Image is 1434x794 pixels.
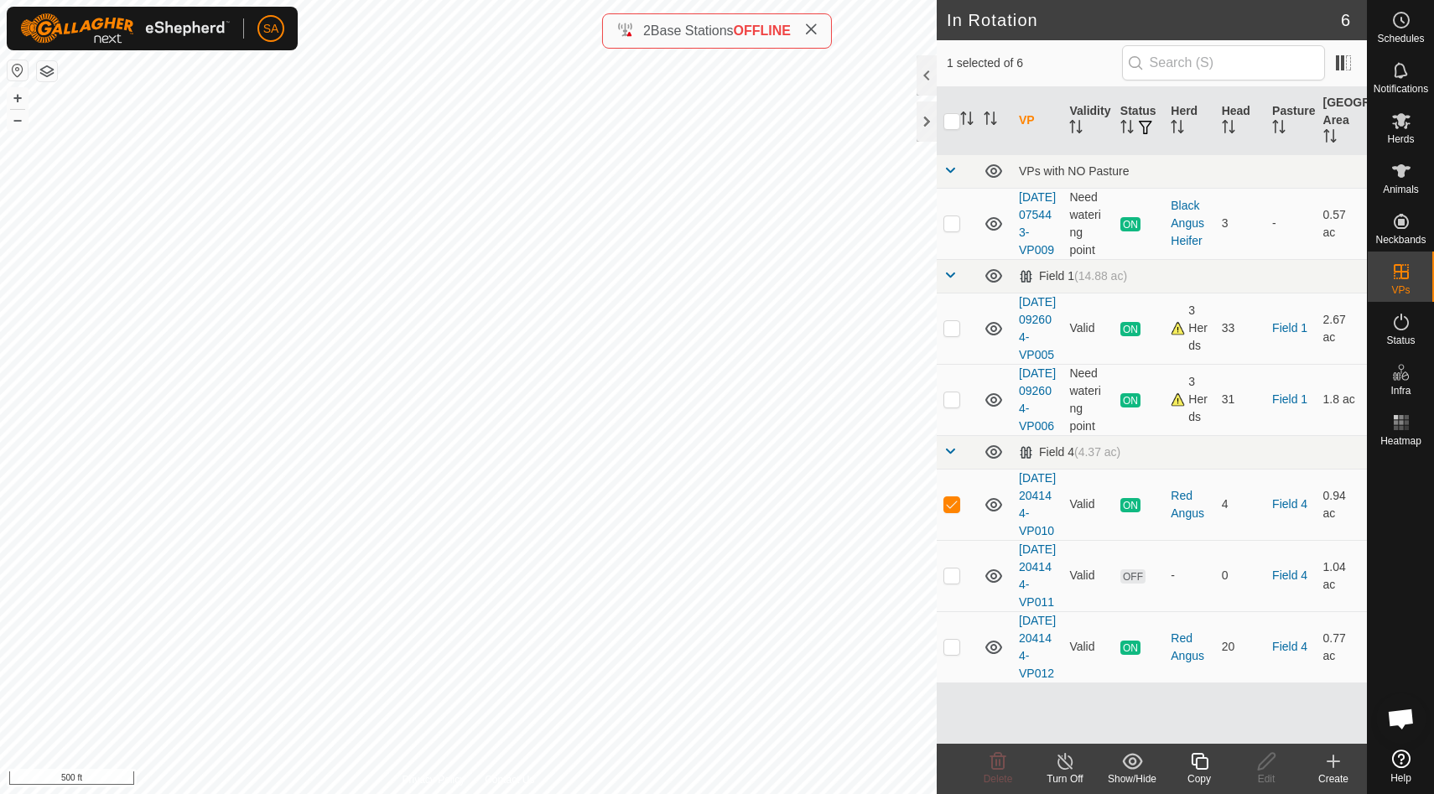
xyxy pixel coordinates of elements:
span: ON [1120,217,1140,231]
a: Field 1 [1272,392,1307,406]
span: 2 [643,23,651,38]
a: [DATE] 075443-VP009 [1019,190,1056,257]
span: Delete [984,773,1013,785]
a: Field 4 [1272,497,1307,511]
td: Need watering point [1063,188,1113,259]
a: [DATE] 204144-VP011 [1019,542,1056,609]
td: Need watering point [1063,364,1113,435]
input: Search (S) [1122,45,1325,80]
button: + [8,88,28,108]
button: – [8,110,28,130]
span: 6 [1341,8,1350,33]
td: Valid [1063,469,1113,540]
p-sorticon: Activate to sort [1323,132,1337,145]
div: Copy [1166,771,1233,786]
p-sorticon: Activate to sort [1120,122,1134,136]
p-sorticon: Activate to sort [984,114,997,127]
a: Field 1 [1272,321,1307,335]
td: 0.57 ac [1317,188,1367,259]
th: Head [1215,87,1265,155]
p-sorticon: Activate to sort [1272,122,1286,136]
td: Valid [1063,611,1113,682]
td: 0 [1215,540,1265,611]
p-sorticon: Activate to sort [960,114,974,127]
a: Field 4 [1272,640,1307,653]
p-sorticon: Activate to sort [1069,122,1083,136]
td: Valid [1063,293,1113,364]
th: Validity [1063,87,1113,155]
div: Black Angus Heifer [1171,197,1208,250]
span: (4.37 ac) [1074,445,1120,459]
td: 33 [1215,293,1265,364]
th: Status [1114,87,1164,155]
div: Turn Off [1031,771,1099,786]
a: [DATE] 092604-VP006 [1019,366,1056,433]
div: Red Angus [1171,487,1208,522]
div: 3 Herds [1171,373,1208,426]
td: - [1265,188,1316,259]
a: Privacy Policy [402,772,465,787]
h2: In Rotation [947,10,1341,30]
td: 20 [1215,611,1265,682]
td: 4 [1215,469,1265,540]
td: 1.04 ac [1317,540,1367,611]
th: Herd [1164,87,1214,155]
a: [DATE] 204144-VP012 [1019,614,1056,680]
span: OFFLINE [734,23,791,38]
div: Red Angus [1171,630,1208,665]
a: Help [1368,743,1434,790]
td: Valid [1063,540,1113,611]
span: ON [1120,393,1140,407]
div: VPs with NO Pasture [1019,164,1360,178]
img: Gallagher Logo [20,13,230,44]
button: Reset Map [8,60,28,80]
p-sorticon: Activate to sort [1171,122,1184,136]
button: Map Layers [37,61,57,81]
td: 1.8 ac [1317,364,1367,435]
div: Field 4 [1019,445,1120,459]
span: 1 selected of 6 [947,54,1122,72]
span: Schedules [1377,34,1424,44]
span: ON [1120,641,1140,655]
td: 3 [1215,188,1265,259]
div: Create [1300,771,1367,786]
span: Infra [1390,386,1411,396]
span: Help [1390,773,1411,783]
th: VP [1012,87,1063,155]
a: Open chat [1376,693,1426,744]
span: SA [263,20,279,38]
a: Field 4 [1272,568,1307,582]
div: Field 1 [1019,269,1127,283]
td: 0.94 ac [1317,469,1367,540]
td: 0.77 ac [1317,611,1367,682]
td: 31 [1215,364,1265,435]
th: Pasture [1265,87,1316,155]
div: Show/Hide [1099,771,1166,786]
span: ON [1120,322,1140,336]
div: 3 Herds [1171,302,1208,355]
span: OFF [1120,569,1146,584]
th: [GEOGRAPHIC_DATA] Area [1317,87,1367,155]
span: Heatmap [1380,436,1421,446]
span: Status [1386,335,1415,345]
div: Edit [1233,771,1300,786]
div: - [1171,567,1208,584]
span: Herds [1387,134,1414,144]
span: Neckbands [1375,235,1426,245]
span: ON [1120,498,1140,512]
span: Animals [1383,184,1419,195]
span: Notifications [1374,84,1428,94]
span: Base Stations [651,23,734,38]
a: [DATE] 204144-VP010 [1019,471,1056,537]
span: (14.88 ac) [1074,269,1127,283]
p-sorticon: Activate to sort [1222,122,1235,136]
span: VPs [1391,285,1410,295]
a: Contact Us [485,772,534,787]
a: [DATE] 092604-VP005 [1019,295,1056,361]
td: 2.67 ac [1317,293,1367,364]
